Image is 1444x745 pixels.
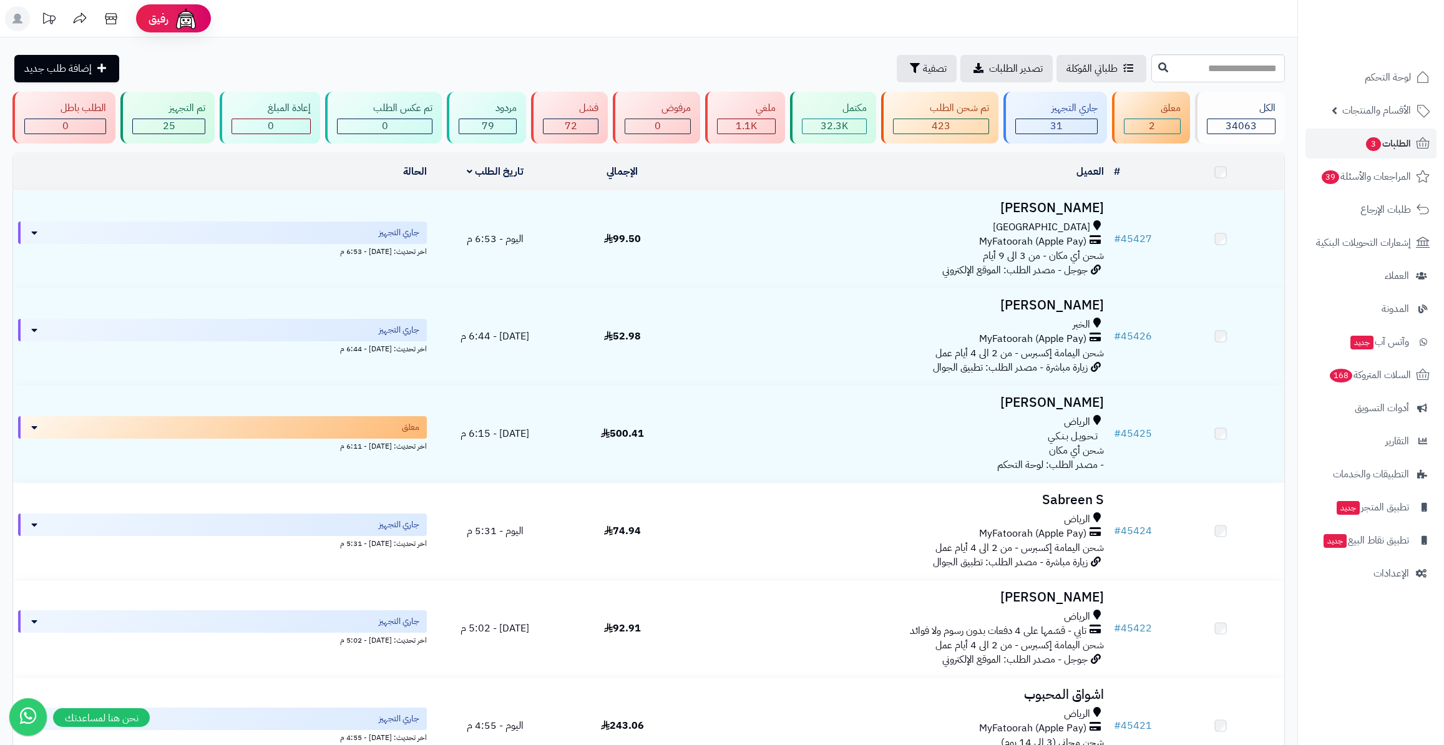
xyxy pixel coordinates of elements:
[18,730,427,743] div: اخر تحديث: [DATE] - 4:55 م
[897,55,957,82] button: تصفية
[979,721,1086,736] span: MyFatoorah (Apple Pay)
[1114,523,1121,538] span: #
[467,718,524,733] span: اليوم - 4:55 م
[691,493,1104,507] h3: Sabreen S
[1207,101,1276,115] div: الكل
[910,624,1086,638] span: تابي - قسّمها على 4 دفعات بدون رسوم ولا فوائد
[686,386,1109,482] td: - مصدر الطلب: لوحة التحكم
[1124,101,1180,115] div: معلق
[604,523,641,538] span: 74.94
[268,119,274,134] span: 0
[993,220,1090,235] span: [GEOGRAPHIC_DATA]
[1114,426,1152,441] a: #45425
[529,92,610,144] a: فشل 72
[960,55,1053,82] a: تصدير الطلبات
[132,101,205,115] div: تم التجهيز
[610,92,702,144] a: مرفوض 0
[1064,707,1090,721] span: الرياض
[1076,164,1104,179] a: العميل
[461,329,529,344] span: [DATE] - 6:44 م
[942,263,1088,278] span: جوجل - مصدر الطلب: الموقع الإلكتروني
[461,426,529,441] span: [DATE] - 6:15 م
[932,119,950,134] span: 423
[18,341,427,354] div: اخر تحديث: [DATE] - 6:44 م
[933,555,1088,570] span: زيارة مباشرة - مصدر الطلب: تطبيق الجوال
[118,92,217,144] a: تم التجهيز 25
[1114,718,1121,733] span: #
[1385,267,1409,285] span: العملاء
[133,119,204,134] div: 25
[337,101,432,115] div: تم عكس الطلب
[1064,610,1090,624] span: الرياض
[379,226,419,239] span: جاري التجهيز
[1316,234,1411,251] span: إشعارات التحويلات البنكية
[1305,492,1437,522] a: تطبيق المتجرجديد
[459,101,516,115] div: مردود
[1114,621,1121,636] span: #
[1365,135,1411,152] span: الطلبات
[1337,501,1360,515] span: جديد
[33,6,64,34] a: تحديثات المنصة
[604,329,641,344] span: 52.98
[1365,69,1411,86] span: لوحة التحكم
[1066,61,1118,76] span: طلباتي المُوكلة
[1001,92,1110,144] a: جاري التجهيز 31
[1114,329,1121,344] span: #
[467,523,524,538] span: اليوم - 5:31 م
[1329,366,1411,384] span: السلات المتروكة
[1355,399,1409,417] span: أدوات التسويق
[1324,534,1347,548] span: جديد
[736,119,757,134] span: 1.1K
[1305,525,1437,555] a: تطبيق نقاط البيعجديد
[482,119,494,134] span: 79
[1124,119,1179,134] div: 2
[565,119,577,134] span: 72
[893,101,988,115] div: تم شحن الطلب
[1322,532,1409,549] span: تطبيق نقاط البيع
[338,119,432,134] div: 0
[894,119,988,134] div: 423
[24,61,92,76] span: إضافة طلب جديد
[1350,336,1373,349] span: جديد
[691,396,1104,410] h3: [PERSON_NAME]
[703,92,788,144] a: ملغي 1.1K
[1114,621,1152,636] a: #45422
[18,244,427,257] div: اخر تحديث: [DATE] - 6:53 م
[1305,162,1437,192] a: المراجعات والأسئلة39
[14,55,119,82] a: إضافة طلب جديد
[18,536,427,549] div: اخر تحديث: [DATE] - 5:31 م
[1193,92,1287,144] a: الكل34063
[18,633,427,646] div: اخر تحديث: [DATE] - 5:02 م
[1114,426,1121,441] span: #
[1322,170,1339,184] span: 39
[62,119,69,134] span: 0
[379,519,419,531] span: جاري التجهيز
[1305,327,1437,357] a: وآتس آبجديد
[1049,443,1104,458] span: شحن أي مكان
[1048,429,1098,444] span: تـحـويـل بـنـكـي
[989,61,1043,76] span: تصدير الطلبات
[379,324,419,336] span: جاري التجهيز
[655,119,661,134] span: 0
[1110,92,1192,144] a: معلق 2
[163,119,175,134] span: 25
[601,718,644,733] span: 243.06
[1349,333,1409,351] span: وآتس آب
[942,652,1088,667] span: جوجل - مصدر الطلب: الموقع الإلكتروني
[543,101,598,115] div: فشل
[444,92,528,144] a: مردود 79
[1073,318,1090,332] span: الخبر
[1305,294,1437,324] a: المدونة
[1342,102,1411,119] span: الأقسام والمنتجات
[1114,523,1152,538] a: #45424
[821,119,848,134] span: 32.3K
[788,92,879,144] a: مكتمل 32.3K
[979,235,1086,249] span: MyFatoorah (Apple Pay)
[625,119,690,134] div: 0
[979,527,1086,541] span: MyFatoorah (Apple Pay)
[379,713,419,725] span: جاري التجهيز
[1305,558,1437,588] a: الإعدادات
[18,439,427,452] div: اخر تحديث: [DATE] - 6:11 م
[983,248,1104,263] span: شحن أي مكان - من 3 الى 9 أيام
[1114,718,1152,733] a: #45421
